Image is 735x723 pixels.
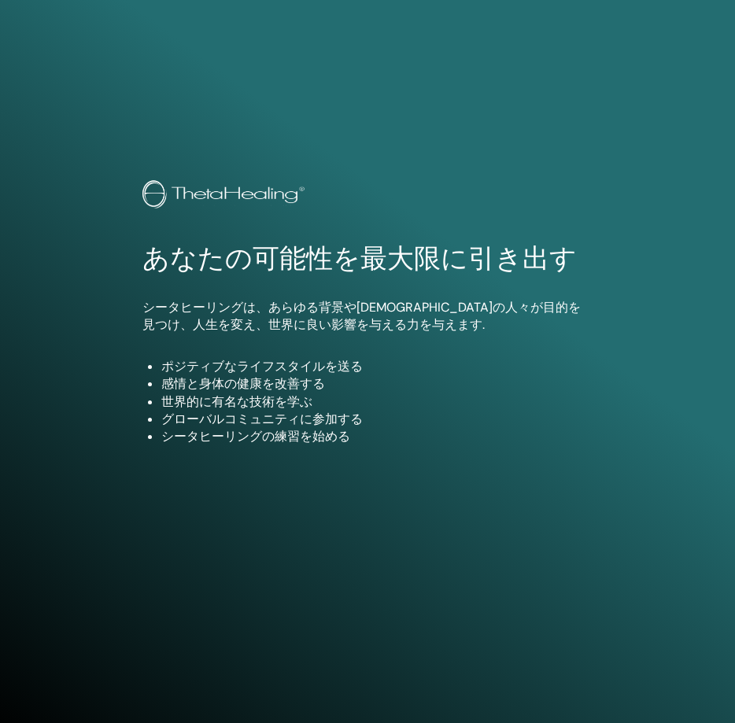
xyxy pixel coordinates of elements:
li: 感情と身体の健康を改善する [161,375,593,393]
li: ポジティブなライフスタイルを送る [161,358,593,375]
h1: あなたの可能性を最大限に引き出す [142,243,593,275]
li: 世界的に有名な技術を学ぶ [161,393,593,411]
li: シータヒーリングの練習を始める [161,428,593,445]
li: グローバルコミュニティに参加する [161,411,593,428]
p: シータヒーリングは、あらゆる背景や[DEMOGRAPHIC_DATA]の人々が目的を見つけ、人生を変え、世界に良い影響を与える力を与えます. [142,299,593,334]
